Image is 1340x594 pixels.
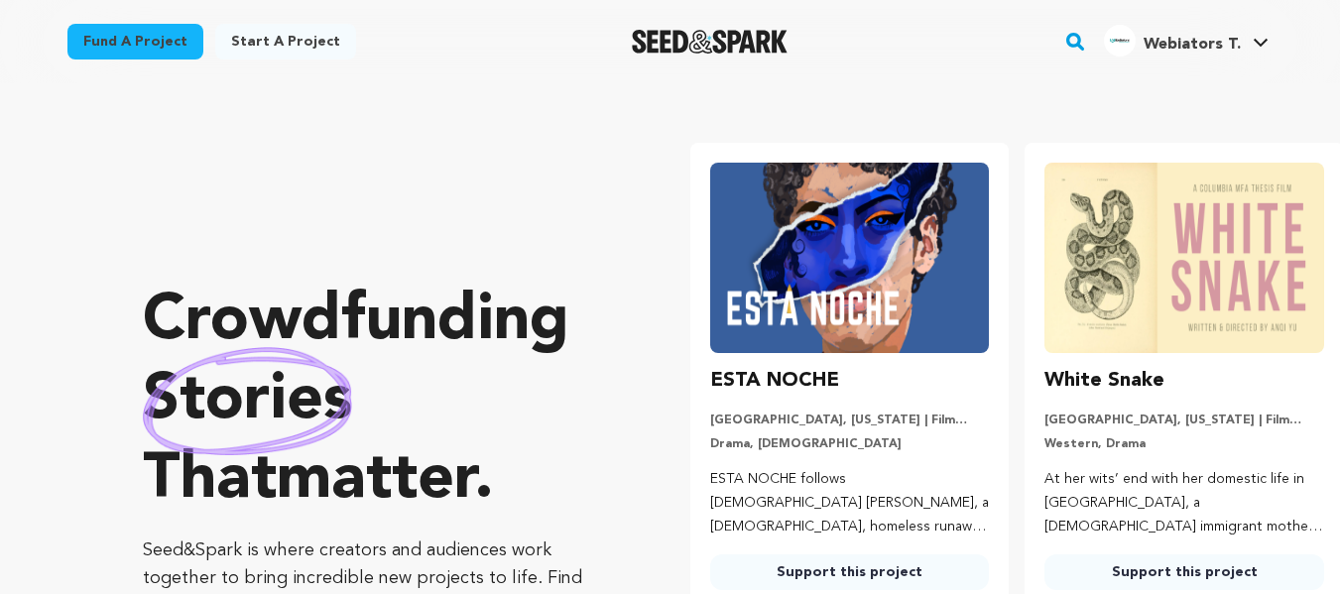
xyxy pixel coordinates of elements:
[1044,413,1324,428] p: [GEOGRAPHIC_DATA], [US_STATE] | Film Short
[1104,25,1241,57] div: Webiators T.'s Profile
[1044,163,1324,353] img: White Snake image
[710,554,990,590] a: Support this project
[1044,468,1324,538] p: At her wits’ end with her domestic life in [GEOGRAPHIC_DATA], a [DEMOGRAPHIC_DATA] immigrant moth...
[1100,21,1273,62] span: Webiators T.'s Profile
[632,30,788,54] img: Seed&Spark Logo Dark Mode
[1104,25,1136,57] img: ad827d1ec50c3ba4.png
[632,30,788,54] a: Seed&Spark Homepage
[710,413,990,428] p: [GEOGRAPHIC_DATA], [US_STATE] | Film Short
[215,24,356,59] a: Start a project
[143,347,352,455] img: hand sketched image
[710,365,839,397] h3: ESTA NOCHE
[1100,21,1273,57] a: Webiators T.'s Profile
[277,449,474,513] span: matter
[1044,365,1164,397] h3: White Snake
[710,468,990,538] p: ESTA NOCHE follows [DEMOGRAPHIC_DATA] [PERSON_NAME], a [DEMOGRAPHIC_DATA], homeless runaway, conf...
[143,283,611,521] p: Crowdfunding that .
[710,436,990,452] p: Drama, [DEMOGRAPHIC_DATA]
[710,163,990,353] img: ESTA NOCHE image
[1044,436,1324,452] p: Western, Drama
[67,24,203,59] a: Fund a project
[1044,554,1324,590] a: Support this project
[1144,37,1241,53] span: Webiators T.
